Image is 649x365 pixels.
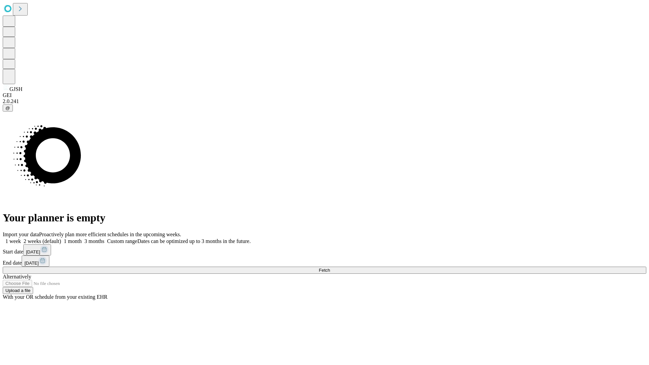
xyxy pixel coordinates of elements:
div: End date [3,255,646,267]
div: Start date [3,244,646,255]
span: Custom range [107,238,137,244]
button: Fetch [3,267,646,274]
span: With your OR schedule from your existing EHR [3,294,107,300]
div: GEI [3,92,646,98]
h1: Your planner is empty [3,212,646,224]
span: Fetch [319,268,330,273]
span: Alternatively [3,274,31,279]
span: Proactively plan more efficient schedules in the upcoming weeks. [39,232,181,237]
button: [DATE] [22,255,49,267]
span: Import your data [3,232,39,237]
span: [DATE] [26,249,40,254]
span: 1 month [64,238,82,244]
span: 2 weeks (default) [24,238,61,244]
button: @ [3,104,13,112]
span: [DATE] [24,261,39,266]
div: 2.0.241 [3,98,646,104]
span: GJSH [9,86,22,92]
span: 1 week [5,238,21,244]
button: [DATE] [23,244,51,255]
span: Dates can be optimized up to 3 months in the future. [137,238,250,244]
span: @ [5,105,10,111]
button: Upload a file [3,287,33,294]
span: 3 months [85,238,104,244]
